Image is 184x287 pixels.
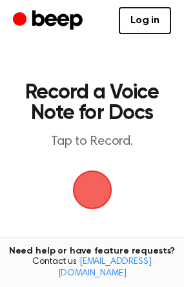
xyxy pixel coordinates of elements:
[119,7,171,34] a: Log in
[73,171,112,209] img: Beep Logo
[23,82,161,124] h1: Record a Voice Note for Docs
[8,257,176,279] span: Contact us
[58,257,152,278] a: [EMAIL_ADDRESS][DOMAIN_NAME]
[23,134,161,150] p: Tap to Record.
[13,8,86,33] a: Beep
